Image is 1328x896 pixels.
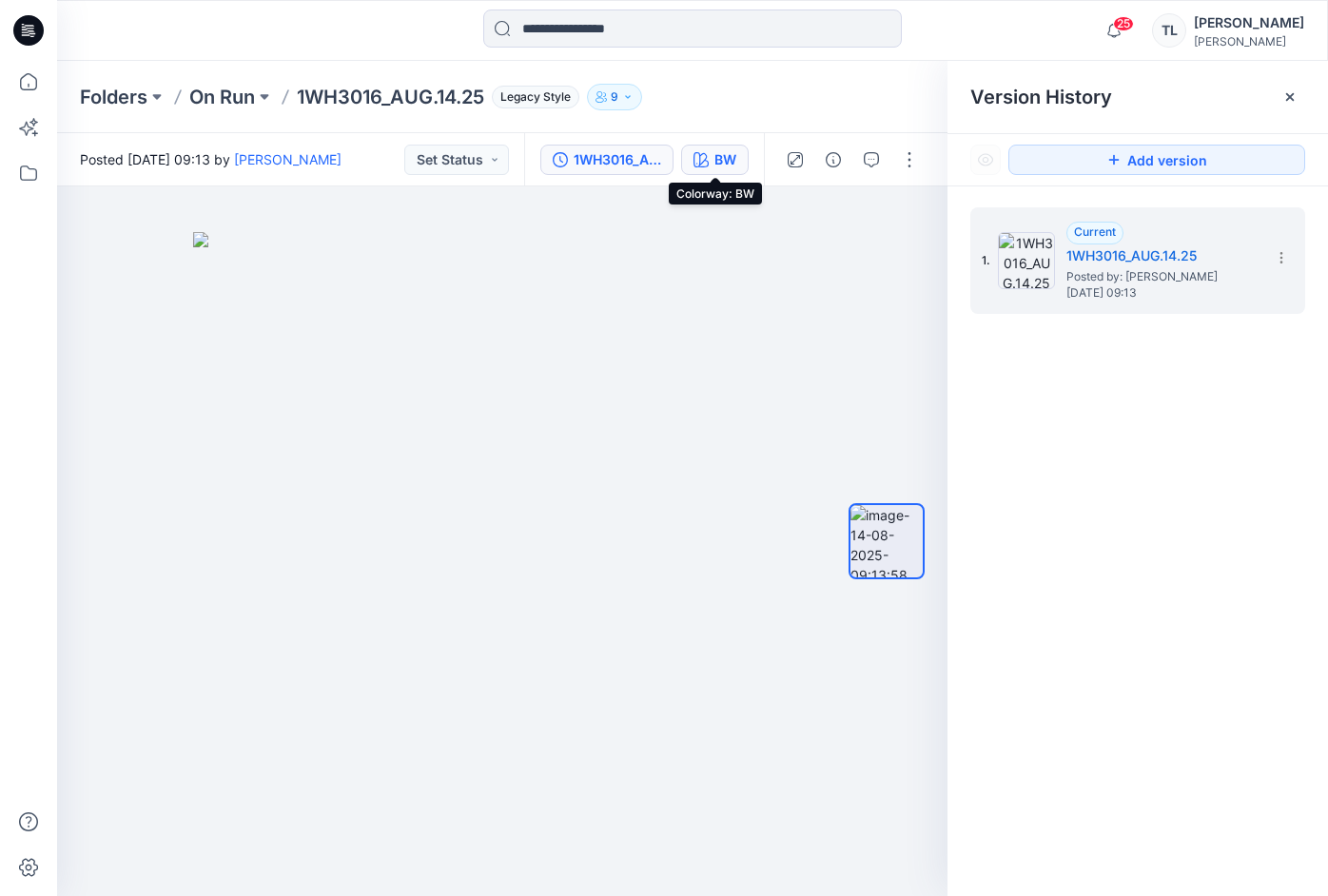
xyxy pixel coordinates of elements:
[818,145,849,175] button: Details
[80,84,147,110] a: Folders
[1194,34,1304,49] div: [PERSON_NAME]
[234,151,342,167] a: [PERSON_NAME]
[484,84,579,110] button: Legacy Style
[80,149,342,169] span: Posted [DATE] 09:13 by
[1008,145,1305,175] button: Add version
[189,84,255,110] a: On Run
[574,149,661,170] div: 1WH3016_AUG.14.25
[1152,13,1186,48] div: TL
[970,145,1001,175] button: Show Hidden Versions
[1066,244,1257,267] h5: 1WH3016_AUG.14.25
[681,145,749,175] button: BW
[714,149,736,170] div: BW
[970,86,1112,108] span: Version History
[587,84,642,110] button: 9
[611,87,618,107] p: 9
[1113,16,1134,31] span: 25
[297,84,484,110] p: 1WH3016_AUG.14.25
[850,505,923,577] img: image-14-08-2025-09:13:58
[1074,224,1116,239] span: Current
[1066,286,1257,300] span: [DATE] 09:13
[1282,89,1298,105] button: Close
[492,86,579,108] span: Legacy Style
[1066,267,1257,286] span: Posted by: Bin Nengli
[193,232,811,896] img: eyJhbGciOiJIUzI1NiIsImtpZCI6IjAiLCJzbHQiOiJzZXMiLCJ0eXAiOiJKV1QifQ.eyJkYXRhIjp7InR5cGUiOiJzdG9yYW...
[982,252,990,269] span: 1.
[540,145,674,175] button: 1WH3016_AUG.14.25
[1194,11,1304,34] div: [PERSON_NAME]
[998,232,1055,289] img: 1WH3016_AUG.14.25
